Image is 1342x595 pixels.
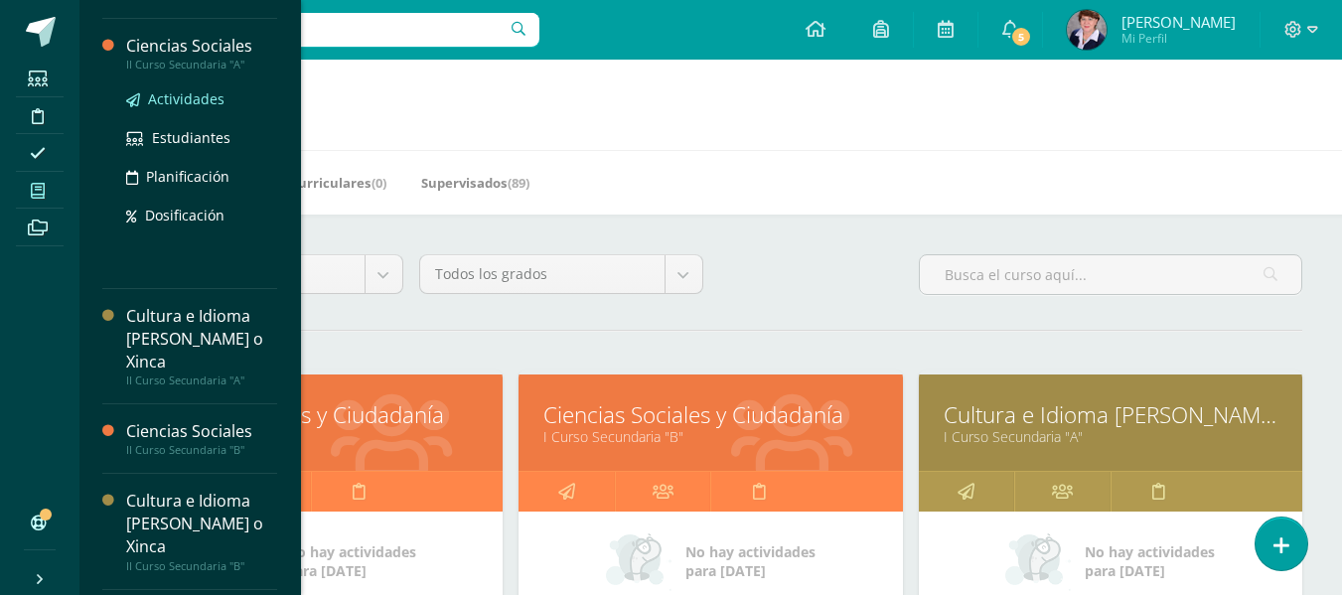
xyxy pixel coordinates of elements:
span: Dosificación [145,206,224,224]
span: No hay actividades para [DATE] [286,542,416,580]
input: Busca un usuario... [92,13,539,47]
span: Planificación [146,167,229,186]
span: (89) [508,174,529,192]
div: Ciencias Sociales [126,35,277,58]
a: Ciencias SocialesII Curso Secundaria "B" [126,420,277,457]
div: II Curso Secundaria "A" [126,373,277,387]
div: Cultura e Idioma [PERSON_NAME] o Xinca [126,490,277,558]
span: No hay actividades para [DATE] [1085,542,1215,580]
a: Ciencias Sociales y Ciudadanía [144,399,478,430]
span: Mi Perfil [1121,30,1236,47]
a: I Curso Secundaria "A" [944,427,1277,446]
span: [PERSON_NAME] [1121,12,1236,32]
a: Dosificación [126,204,277,226]
a: Mis Extracurriculares(0) [230,167,386,199]
span: 5 [1010,26,1032,48]
a: Cultura e Idioma [PERSON_NAME] o XincaII Curso Secundaria "A" [126,305,277,387]
a: Ciencias Sociales y Ciudadanía [543,399,877,430]
span: (0) [372,174,386,192]
div: II Curso Secundaria "A" [126,58,277,72]
a: Todos los grados [420,255,702,293]
a: Planificación [126,165,277,188]
a: I Curso Secundaria "A" [144,427,478,446]
div: Cultura e Idioma [PERSON_NAME] o Xinca [126,305,277,373]
img: no_activities_small.png [606,531,671,591]
span: Estudiantes [152,128,230,147]
a: Actividades [126,87,277,110]
img: no_activities_small.png [1005,531,1071,591]
a: Cultura e Idioma [PERSON_NAME] o Xinca [944,399,1277,430]
span: No hay actividades para [DATE] [685,542,816,580]
span: Actividades [148,89,224,108]
span: Todos los grados [435,255,650,293]
a: Ciencias SocialesII Curso Secundaria "A" [126,35,277,72]
a: Estudiantes [126,126,277,149]
a: I Curso Secundaria "B" [543,427,877,446]
img: 49c126ab159c54e96e3d95a6f1df8590.png [1067,10,1107,50]
a: Cultura e Idioma [PERSON_NAME] o XincaII Curso Secundaria "B" [126,490,277,572]
a: Supervisados(89) [421,167,529,199]
input: Busca el curso aquí... [920,255,1301,294]
div: Ciencias Sociales [126,420,277,443]
div: II Curso Secundaria "B" [126,443,277,457]
div: II Curso Secundaria "B" [126,559,277,573]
